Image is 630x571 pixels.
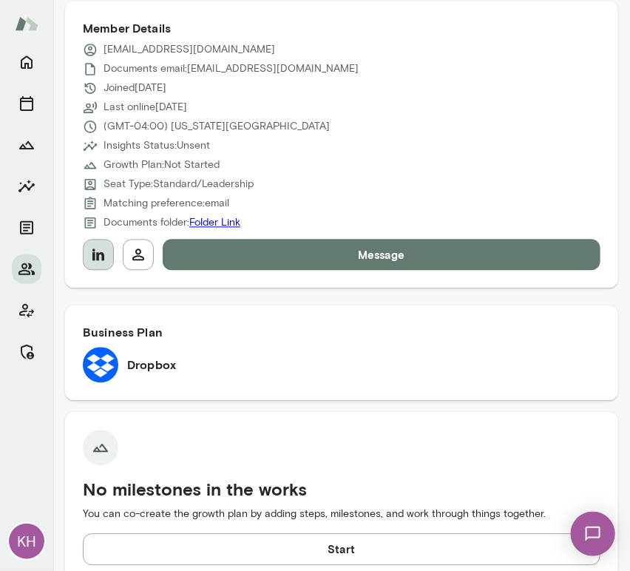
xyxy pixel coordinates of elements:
[15,10,38,38] img: Mento
[104,197,229,212] p: Matching preference: email
[83,534,600,565] button: Start
[9,524,44,559] div: KH
[104,216,240,231] p: Documents folder:
[104,62,359,77] p: Documents email: [EMAIL_ADDRESS][DOMAIN_NAME]
[104,178,254,192] p: Seat Type: Standard/Leadership
[12,130,41,160] button: Growth Plan
[83,507,600,522] p: You can co-create the growth plan by adding steps, milestones, and work through things together.
[12,254,41,284] button: Members
[104,158,220,173] p: Growth Plan: Not Started
[104,120,330,135] p: (GMT-04:00) [US_STATE][GEOGRAPHIC_DATA]
[189,217,240,229] a: Folder Link
[12,47,41,77] button: Home
[83,19,600,37] h6: Member Details
[127,357,176,374] h6: Dropbox
[104,81,166,96] p: Joined [DATE]
[12,296,41,325] button: Client app
[12,172,41,201] button: Insights
[104,139,210,154] p: Insights Status: Unsent
[104,101,187,115] p: Last online [DATE]
[12,89,41,118] button: Sessions
[163,240,600,271] button: Message
[12,337,41,367] button: Manage
[83,324,600,342] h6: Business Plan
[104,43,275,58] p: [EMAIL_ADDRESS][DOMAIN_NAME]
[83,478,600,501] h5: No milestones in the works
[12,213,41,243] button: Documents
